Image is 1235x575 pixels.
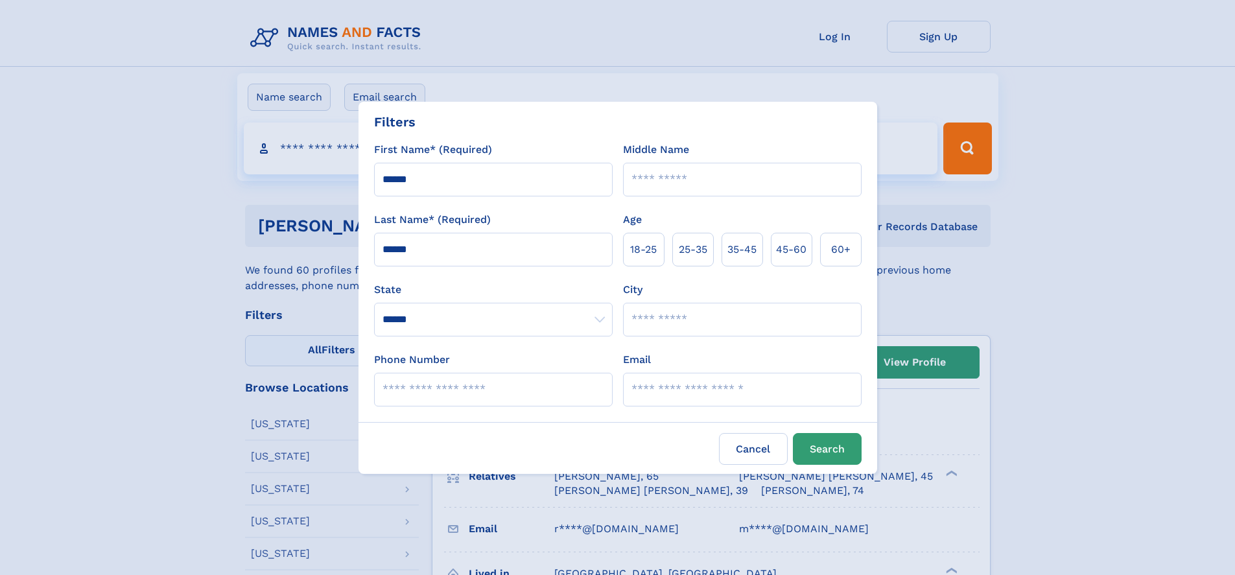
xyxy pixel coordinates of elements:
label: Age [623,212,642,228]
label: Email [623,352,651,368]
label: Cancel [719,433,788,465]
label: Middle Name [623,142,689,158]
span: 60+ [831,242,851,257]
span: 45‑60 [776,242,806,257]
label: First Name* (Required) [374,142,492,158]
button: Search [793,433,862,465]
label: City [623,282,642,298]
label: State [374,282,613,298]
span: 35‑45 [727,242,757,257]
span: 25‑35 [679,242,707,257]
div: Filters [374,112,416,132]
label: Last Name* (Required) [374,212,491,228]
label: Phone Number [374,352,450,368]
span: 18‑25 [630,242,657,257]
